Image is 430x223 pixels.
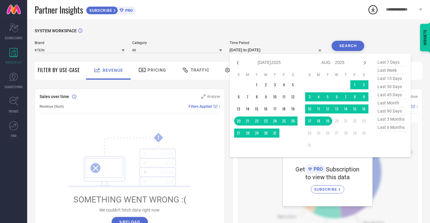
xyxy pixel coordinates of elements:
th: Saturday [359,72,368,77]
td: Sun Aug 03 2025 [305,92,314,101]
span: Revenue (Sum) [40,104,64,109]
td: Sun Aug 31 2025 [305,141,314,150]
td: Sat Jul 12 2025 [288,92,298,101]
td: Sun Jul 13 2025 [234,104,243,113]
span: SUBSCRIBE [314,187,339,192]
th: Tuesday [323,72,332,77]
th: Thursday [341,72,350,77]
td: Tue Jul 29 2025 [252,129,261,138]
tspan: ! [158,134,159,141]
td: Wed Jul 09 2025 [261,92,270,101]
span: Partner Insights [35,4,83,16]
td: Tue Aug 12 2025 [323,104,332,113]
span: Category [132,41,222,45]
span: last 3 months [376,115,406,123]
td: Wed Aug 20 2025 [332,116,341,126]
td: Fri Jul 11 2025 [279,92,288,101]
span: PRO [312,166,323,172]
td: Thu Aug 07 2025 [341,92,350,101]
td: Sat Jul 26 2025 [288,116,298,126]
a: SUBSCRIBE [311,181,344,193]
span: last week [376,66,406,75]
span: Pricing [148,68,166,72]
td: Mon Aug 18 2025 [314,116,323,126]
td: Thu Aug 21 2025 [341,116,350,126]
td: Tue Aug 26 2025 [323,129,332,138]
th: Monday [314,72,323,77]
span: | [219,104,220,109]
th: Friday [279,72,288,77]
div: Next month [361,59,368,66]
td: Tue Aug 19 2025 [323,116,332,126]
span: last 90 days [376,107,406,115]
span: last month [376,99,406,107]
td: Fri Aug 29 2025 [350,129,359,138]
td: Sat Jul 05 2025 [288,80,298,89]
th: Thursday [270,72,279,77]
td: Mon Jul 28 2025 [243,129,252,138]
td: Sat Aug 09 2025 [359,92,368,101]
span: TRENDS [8,109,19,113]
td: Tue Jul 08 2025 [252,92,261,101]
td: Thu Jul 17 2025 [270,104,279,113]
th: Sunday [234,72,243,77]
td: Wed Jul 23 2025 [261,116,270,126]
td: Sat Aug 02 2025 [359,80,368,89]
th: Tuesday [252,72,261,77]
td: Thu Aug 28 2025 [341,129,350,138]
td: Mon Jul 14 2025 [243,104,252,113]
span: last 15 days [376,75,406,83]
td: Wed Aug 27 2025 [332,129,341,138]
span: Filter By Use-Case [38,66,80,74]
span: last 7 days [376,58,406,66]
td: Thu Jul 10 2025 [270,92,279,101]
th: Saturday [288,72,298,77]
td: Sat Jul 19 2025 [288,104,298,113]
span: Sales over time [40,94,69,99]
span: PRO [124,8,133,13]
td: Mon Aug 25 2025 [314,129,323,138]
span: SYSTEM WORKSPACE [35,28,77,33]
td: Sun Aug 17 2025 [305,116,314,126]
td: Mon Jul 21 2025 [243,116,252,126]
td: Wed Aug 06 2025 [332,92,341,101]
td: Wed Jul 30 2025 [261,129,270,138]
button: Search [332,41,364,51]
span: Analyse [405,94,418,99]
a: SUBSCRIBEPRO [86,5,136,14]
th: Wednesday [261,72,270,77]
td: Fri Jul 18 2025 [279,104,288,113]
th: Friday [350,72,359,77]
td: Sun Jul 06 2025 [234,92,243,101]
div: Open download list [368,4,378,15]
span: Revenue [103,68,123,73]
input: Select time period [230,46,324,54]
th: Monday [243,72,252,77]
span: WORKSPACE [5,60,22,65]
span: Traffic [191,68,209,72]
td: Tue Jul 15 2025 [252,104,261,113]
th: Sunday [305,72,314,77]
span: SUGGESTIONS [5,84,23,89]
td: Sun Aug 24 2025 [305,129,314,138]
td: Mon Aug 11 2025 [314,104,323,113]
span: Time Period [230,41,324,45]
span: last 45 days [376,91,406,99]
td: Fri Aug 22 2025 [350,116,359,126]
td: Sat Aug 30 2025 [359,129,368,138]
td: Wed Aug 13 2025 [332,104,341,113]
td: Fri Jul 04 2025 [279,80,288,89]
td: Tue Jul 22 2025 [252,116,261,126]
td: Fri Aug 01 2025 [350,80,359,89]
span: Filters Applied [189,104,212,109]
span: Brand [35,41,125,45]
span: SCORECARDS [5,36,23,40]
td: Wed Jul 02 2025 [261,80,270,89]
span: last 30 days [376,83,406,91]
span: last 6 months [376,123,406,132]
td: Mon Jul 07 2025 [243,92,252,101]
span: Get [295,166,305,173]
span: We couldn’t fetch data right now. [99,208,161,212]
span: FWD [11,133,17,138]
td: Wed Jul 16 2025 [261,104,270,113]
